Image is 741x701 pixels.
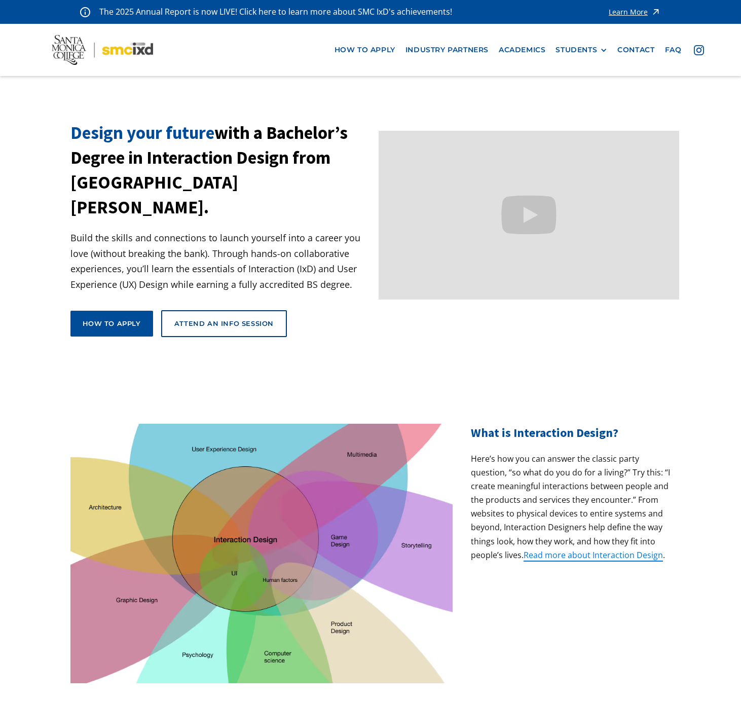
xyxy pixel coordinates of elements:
[555,46,607,54] div: STUDENTS
[494,41,550,59] a: Academics
[174,319,274,328] div: Attend an Info Session
[471,424,671,442] h2: What is Interaction Design?
[524,549,663,562] a: Read more about Interaction Design
[83,319,141,328] div: How to apply
[70,424,453,683] img: venn diagram showing how your career can be built from the IxD Bachelor's Degree and your interes...
[329,41,400,59] a: how to apply
[400,41,494,59] a: industry partners
[80,7,90,17] img: icon - information - alert
[52,35,153,64] img: Santa Monica College - SMC IxD logo
[555,46,597,54] div: STUDENTS
[609,5,661,19] a: Learn More
[651,5,661,19] img: icon - arrow - alert
[70,121,371,220] h1: with a Bachelor’s Degree in Interaction Design from [GEOGRAPHIC_DATA][PERSON_NAME].
[161,310,287,337] a: Attend an Info Session
[609,9,648,16] div: Learn More
[379,131,679,300] iframe: Design your future with a Bachelor's Degree in Interaction Design from Santa Monica College
[70,230,371,292] p: Build the skills and connections to launch yourself into a career you love (without breaking the ...
[99,5,453,19] p: The 2025 Annual Report is now LIVE! Click here to learn more about SMC IxD's achievements!
[694,45,704,55] img: icon - instagram
[660,41,687,59] a: faq
[70,122,214,144] span: Design your future
[471,452,671,563] p: Here’s how you can answer the classic party question, “so what do you do for a living?” Try this:...
[70,311,153,336] a: How to apply
[612,41,659,59] a: contact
